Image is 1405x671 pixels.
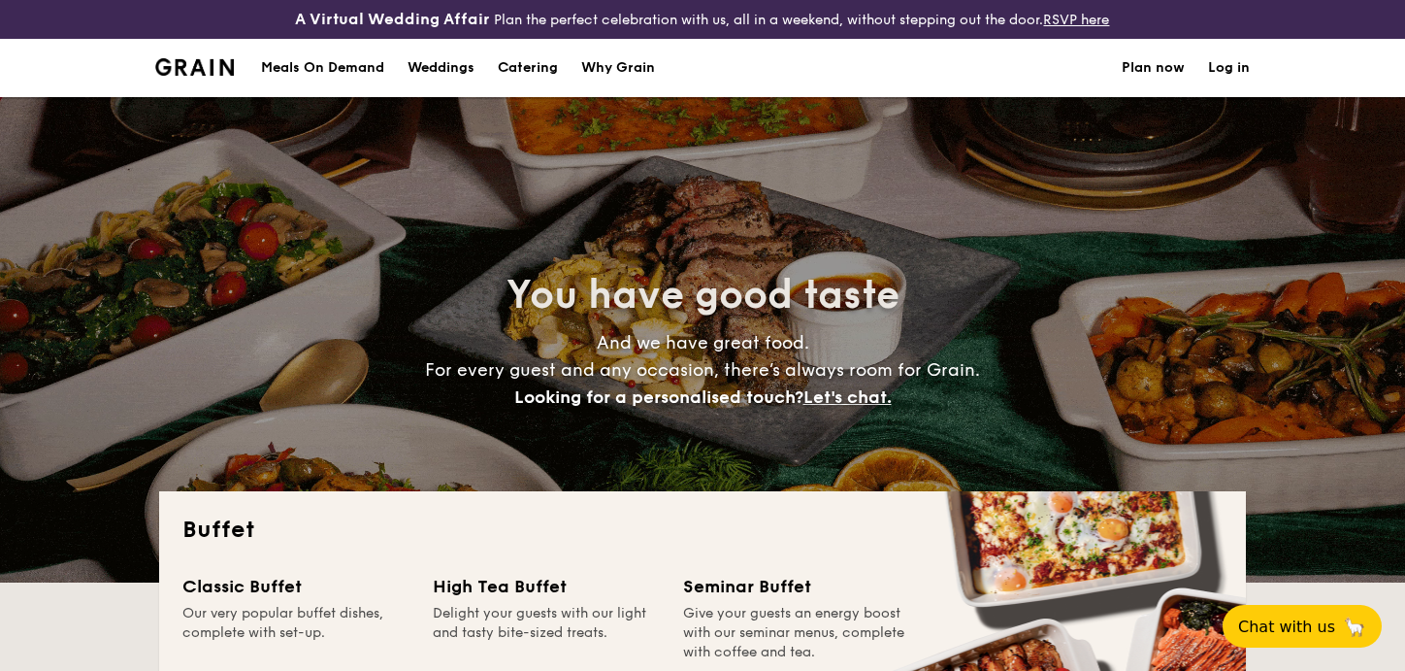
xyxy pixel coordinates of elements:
[234,8,1170,31] div: Plan the perfect celebration with us, all in a weekend, without stepping out the door.
[1238,618,1335,636] span: Chat with us
[433,573,660,600] div: High Tea Buffet
[408,39,474,97] div: Weddings
[1122,39,1185,97] a: Plan now
[182,515,1223,546] h2: Buffet
[182,604,409,662] div: Our very popular buffet dishes, complete with set-up.
[155,58,234,76] img: Grain
[683,604,910,662] div: Give your guests an energy boost with our seminar menus, complete with coffee and tea.
[683,573,910,600] div: Seminar Buffet
[486,39,570,97] a: Catering
[803,386,892,408] span: Let's chat.
[425,332,980,408] span: And we have great food. For every guest and any occasion, there’s always room for Grain.
[514,386,803,408] span: Looking for a personalised touch?
[396,39,486,97] a: Weddings
[1343,616,1366,638] span: 🦙
[249,39,396,97] a: Meals On Demand
[570,39,667,97] a: Why Grain
[182,573,409,600] div: Classic Buffet
[433,604,660,662] div: Delight your guests with our light and tasty bite-sized treats.
[1208,39,1250,97] a: Log in
[1043,12,1109,28] a: RSVP here
[581,39,655,97] div: Why Grain
[295,8,490,31] h4: A Virtual Wedding Affair
[1223,605,1382,648] button: Chat with us🦙
[498,39,558,97] h1: Catering
[261,39,384,97] div: Meals On Demand
[155,58,234,76] a: Logotype
[506,272,899,319] span: You have good taste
